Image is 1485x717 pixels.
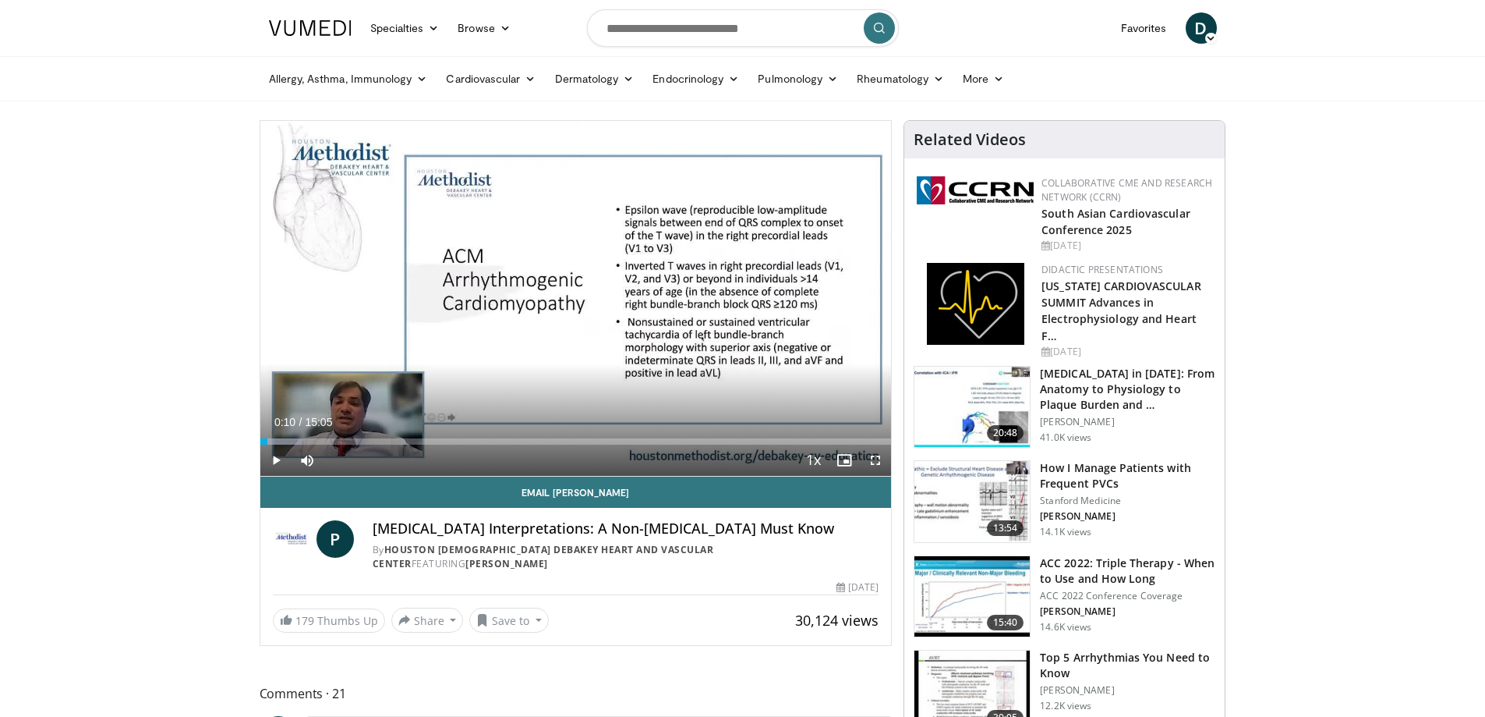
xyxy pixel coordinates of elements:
[643,63,748,94] a: Endocrinology
[1112,12,1176,44] a: Favorites
[299,416,302,428] span: /
[260,63,437,94] a: Allergy, Asthma, Immunology
[1040,416,1215,428] p: [PERSON_NAME]
[260,438,892,445] div: Progress Bar
[316,520,354,558] a: P
[1040,650,1215,681] h3: Top 5 Arrhythmias You Need to Know
[1040,700,1091,712] p: 12.2K views
[273,520,310,558] img: Houston Methodist DeBakey Heart and Vascular Center
[469,608,549,633] button: Save to
[292,445,323,476] button: Mute
[448,12,520,44] a: Browse
[1041,176,1212,204] a: Collaborative CME and Research Network (CCRN)
[273,609,385,633] a: 179 Thumbs Up
[260,683,893,704] span: Comments 21
[829,445,860,476] button: Enable picture-in-picture mode
[305,416,332,428] span: 15:05
[274,416,295,428] span: 0:10
[914,130,1026,149] h4: Related Videos
[1040,460,1215,492] h3: How I Manage Patients with Frequent PVCs
[373,543,714,570] a: Houston [DEMOGRAPHIC_DATA] DeBakey Heart and Vascular Center
[987,615,1024,630] span: 15:40
[269,20,352,36] img: VuMedi Logo
[1041,263,1212,277] div: Didactic Presentations
[860,445,891,476] button: Fullscreen
[836,580,879,595] div: [DATE]
[361,12,449,44] a: Specialties
[914,366,1215,449] a: 20:48 [MEDICAL_DATA] in [DATE]: From Anatomy to Physiology to Plaque Burden and … [PERSON_NAME] 4...
[1040,431,1091,444] p: 41.0K views
[1040,555,1215,587] h3: ACC 2022: Triple Therapy - When to Use and How Long
[260,445,292,476] button: Play
[1040,605,1215,618] p: [PERSON_NAME]
[260,477,892,508] a: Email [PERSON_NAME]
[914,555,1215,638] a: 15:40 ACC 2022: Triple Therapy - When to Use and How Long ACC 2022 Conference Coverage [PERSON_NA...
[295,613,314,628] span: 179
[437,63,545,94] a: Cardiovascular
[587,9,899,47] input: Search topics, interventions
[987,520,1024,536] span: 13:54
[1041,239,1212,253] div: [DATE]
[1040,510,1215,523] p: [PERSON_NAME]
[795,611,879,630] span: 30,124 views
[1040,684,1215,697] p: [PERSON_NAME]
[465,557,548,570] a: [PERSON_NAME]
[1040,495,1215,507] p: Stanford Medicine
[953,63,1013,94] a: More
[1041,345,1212,359] div: [DATE]
[987,425,1024,441] span: 20:48
[1041,279,1201,343] a: [US_STATE] CARDIOVASCULAR SUMMIT Advances in Electrophysiology and Heart F…
[391,608,464,633] button: Share
[927,263,1024,345] img: 1860aa7a-ba06-47e3-81a4-3dc728c2b4cf.png.150x105_q85_autocrop_double_scale_upscale_version-0.2.png
[1040,621,1091,634] p: 14.6K views
[914,460,1215,543] a: 13:54 How I Manage Patients with Frequent PVCs Stanford Medicine [PERSON_NAME] 14.1K views
[914,461,1030,542] img: eb6d139b-1fa2-419e-a171-13e36c281eca.150x105_q85_crop-smart_upscale.jpg
[914,556,1030,637] img: 9cc0c993-ed59-4664-aa07-2acdd981abd5.150x105_q85_crop-smart_upscale.jpg
[797,445,829,476] button: Playback Rate
[1041,206,1190,237] a: South Asian Cardiovascular Conference 2025
[1040,526,1091,538] p: 14.1K views
[1040,590,1215,602] p: ACC 2022 Conference Coverage
[546,63,644,94] a: Dermatology
[373,543,879,571] div: By FEATURING
[914,367,1030,448] img: 823da73b-7a00-425d-bb7f-45c8b03b10c3.150x105_q85_crop-smart_upscale.jpg
[847,63,953,94] a: Rheumatology
[917,176,1034,204] img: a04ee3ba-8487-4636-b0fb-5e8d268f3737.png.150x105_q85_autocrop_double_scale_upscale_version-0.2.png
[748,63,847,94] a: Pulmonology
[1040,366,1215,413] h3: [MEDICAL_DATA] in [DATE]: From Anatomy to Physiology to Plaque Burden and …
[260,121,892,477] video-js: Video Player
[373,520,879,538] h4: [MEDICAL_DATA] Interpretations: A Non-[MEDICAL_DATA] Must Know
[1186,12,1217,44] a: D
